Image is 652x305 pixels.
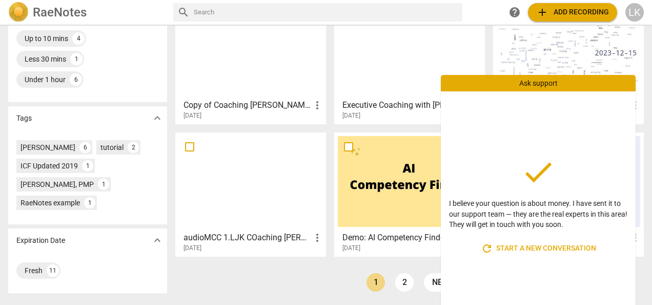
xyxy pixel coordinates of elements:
div: 1 [98,179,109,190]
span: [DATE] [184,111,201,120]
div: 1 [82,160,93,171]
div: 1 [70,53,83,65]
div: 6 [79,142,91,153]
a: Demo: AI Competency Finder[DATE] [338,136,481,252]
div: Under 1 hour [25,74,66,85]
p: Tags [16,113,32,124]
span: [DATE] [342,111,360,120]
span: add [536,6,548,18]
span: Start a new conversation [481,242,596,255]
input: Search [194,4,458,21]
button: LK [625,3,644,22]
span: expand_more [151,112,164,124]
span: [DATE] [184,244,201,253]
h3: audioMCC 1.LJK COaching Ralph [184,232,311,244]
span: done [520,154,556,190]
div: Less 30 mins [25,54,66,64]
div: 1 [84,197,95,208]
span: expand_more [151,234,164,246]
a: Copy of Coaching [PERSON_NAME] for MCC Recording-20240225[DATE] [179,4,322,120]
button: Show more [150,110,165,126]
a: Executive Coaching with [PERSON_NAME]-20240128_091125-Meeting Recording[DATE] [338,4,481,120]
div: 2 [128,142,139,153]
p: Expiration Date [16,235,65,246]
button: Start a new conversation [473,238,604,259]
img: Logo [8,2,29,23]
span: Add recording [536,6,609,18]
span: more_vert [311,232,323,244]
p: I believe your question is about money. I have sent it to our support team — they are the real ex... [449,198,627,230]
div: Ask support [441,75,636,91]
span: search [177,6,190,18]
a: next [424,273,461,292]
div: 11 [47,264,59,277]
div: Fresh [25,265,43,276]
h3: Demo: AI Competency Finder [342,232,470,244]
div: 6 [70,73,82,86]
a: Help [505,3,524,22]
div: RaeNotes example [21,198,80,208]
a: LogoRaeNotes [8,2,165,23]
span: help [508,6,521,18]
button: Show more [150,233,165,248]
div: Up to 10 mins [25,33,68,44]
a: Page 1 is your current page [366,273,385,292]
div: [PERSON_NAME], PMP [21,179,94,189]
span: more_vert [311,99,323,111]
div: ICF Updated 2019 [21,161,78,171]
h2: RaeNotes [33,5,87,20]
span: [DATE] [342,244,360,253]
div: [PERSON_NAME] [21,142,75,153]
a: audioMCC2.LJK Coaching [PERSON_NAME][DATE] [497,4,640,120]
h3: Copy of Coaching Jess for MCC Recording-20240225 [184,99,311,111]
a: Page 2 [395,273,414,292]
div: 4 [72,32,85,45]
span: refresh [481,242,493,255]
button: Upload [528,3,617,22]
a: audioMCC 1.LJK COaching [PERSON_NAME][DATE] [179,136,322,252]
h3: Executive Coaching with Cindy M.-20240128_091125-Meeting Recording [342,99,470,111]
div: tutorial [100,142,124,153]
